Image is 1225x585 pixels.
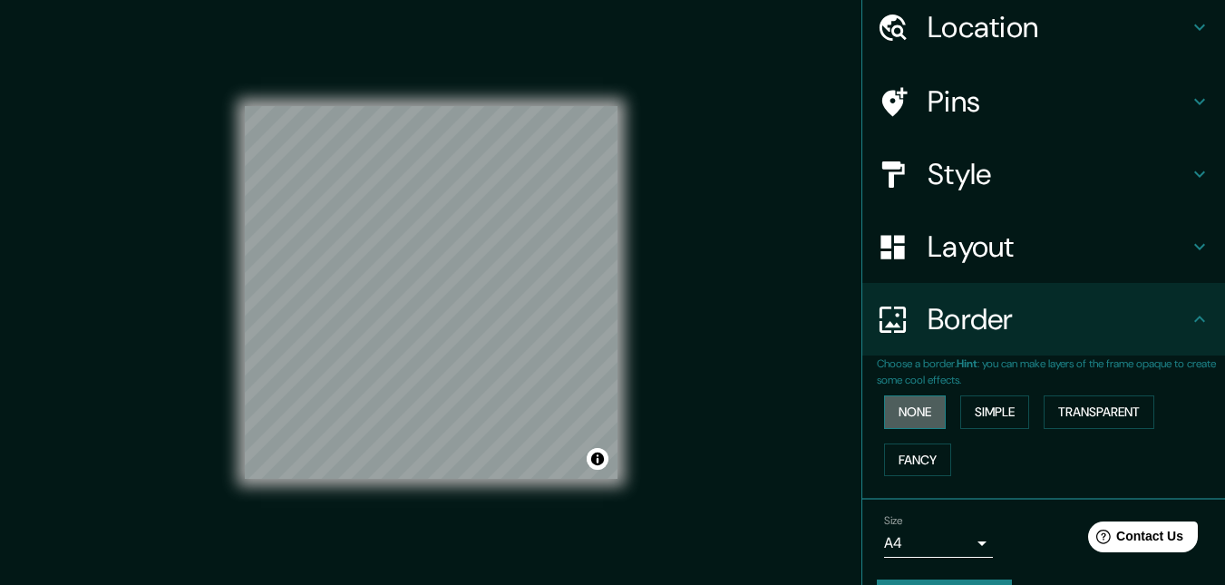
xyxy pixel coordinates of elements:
button: Simple [960,395,1029,429]
div: Pins [862,65,1225,138]
div: Layout [862,210,1225,283]
h4: Pins [928,83,1189,120]
button: None [884,395,946,429]
iframe: Help widget launcher [1064,514,1205,565]
button: Toggle attribution [587,448,608,470]
b: Hint [957,356,977,371]
label: Size [884,513,903,529]
p: Choose a border. : you can make layers of the frame opaque to create some cool effects. [877,356,1225,388]
button: Fancy [884,444,951,477]
div: A4 [884,529,993,558]
h4: Border [928,301,1189,337]
div: Border [862,283,1225,356]
canvas: Map [245,106,617,479]
button: Transparent [1044,395,1154,429]
h4: Style [928,156,1189,192]
h4: Location [928,9,1189,45]
div: Style [862,138,1225,210]
h4: Layout [928,229,1189,265]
